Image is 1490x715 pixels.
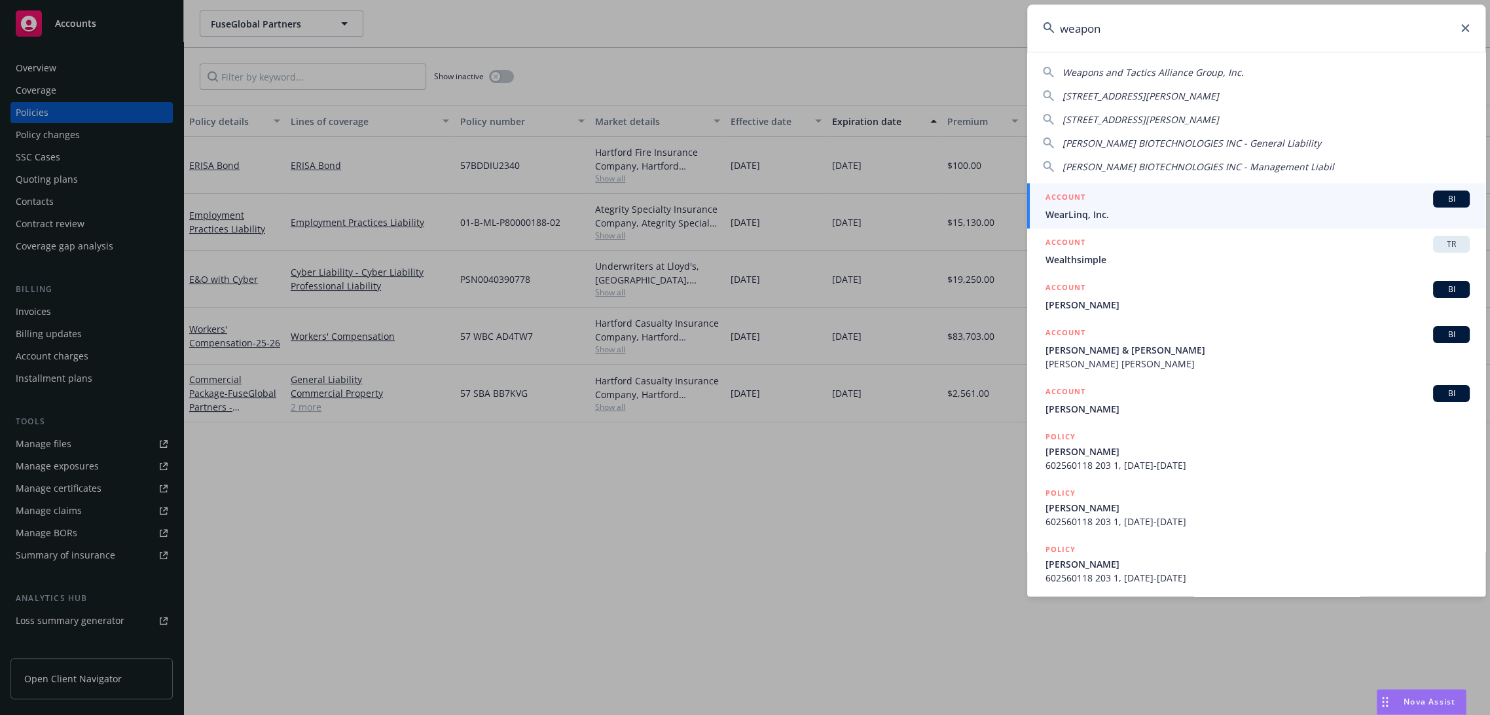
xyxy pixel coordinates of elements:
[1027,229,1485,274] a: ACCOUNTTRWealthsimple
[1404,696,1455,707] span: Nova Assist
[1063,113,1219,126] span: [STREET_ADDRESS][PERSON_NAME]
[1045,208,1470,221] span: WearLinq, Inc.
[1045,557,1470,571] span: [PERSON_NAME]
[1045,385,1085,401] h5: ACCOUNT
[1045,298,1470,312] span: [PERSON_NAME]
[1438,329,1464,340] span: BI
[1027,378,1485,423] a: ACCOUNTBI[PERSON_NAME]
[1045,515,1470,528] span: 602560118 203 1, [DATE]-[DATE]
[1045,253,1470,266] span: Wealthsimple
[1438,193,1464,205] span: BI
[1063,90,1219,102] span: [STREET_ADDRESS][PERSON_NAME]
[1027,183,1485,229] a: ACCOUNTBIWearLinq, Inc.
[1063,160,1334,173] span: [PERSON_NAME] BIOTECHNOLOGIES INC - Management Liabil
[1045,543,1076,556] h5: POLICY
[1045,343,1470,357] span: [PERSON_NAME] & [PERSON_NAME]
[1027,319,1485,378] a: ACCOUNTBI[PERSON_NAME] & [PERSON_NAME][PERSON_NAME] [PERSON_NAME]
[1027,274,1485,319] a: ACCOUNTBI[PERSON_NAME]
[1027,5,1485,52] input: Search...
[1063,66,1244,79] span: Weapons and Tactics Alliance Group, Inc.
[1045,281,1085,297] h5: ACCOUNT
[1045,486,1076,500] h5: POLICY
[1438,388,1464,399] span: BI
[1063,137,1321,149] span: [PERSON_NAME] BIOTECHNOLOGIES INC - General Liability
[1045,501,1470,515] span: [PERSON_NAME]
[1376,689,1466,715] button: Nova Assist
[1045,430,1076,443] h5: POLICY
[1045,236,1085,251] h5: ACCOUNT
[1027,479,1485,536] a: POLICY[PERSON_NAME]602560118 203 1, [DATE]-[DATE]
[1438,238,1464,250] span: TR
[1438,284,1464,295] span: BI
[1027,423,1485,479] a: POLICY[PERSON_NAME]602560118 203 1, [DATE]-[DATE]
[1027,536,1485,592] a: POLICY[PERSON_NAME]602560118 203 1, [DATE]-[DATE]
[1045,357,1470,371] span: [PERSON_NAME] [PERSON_NAME]
[1045,458,1470,472] span: 602560118 203 1, [DATE]-[DATE]
[1045,445,1470,458] span: [PERSON_NAME]
[1045,571,1470,585] span: 602560118 203 1, [DATE]-[DATE]
[1377,689,1393,714] div: Drag to move
[1045,326,1085,342] h5: ACCOUNT
[1045,402,1470,416] span: [PERSON_NAME]
[1045,191,1085,206] h5: ACCOUNT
